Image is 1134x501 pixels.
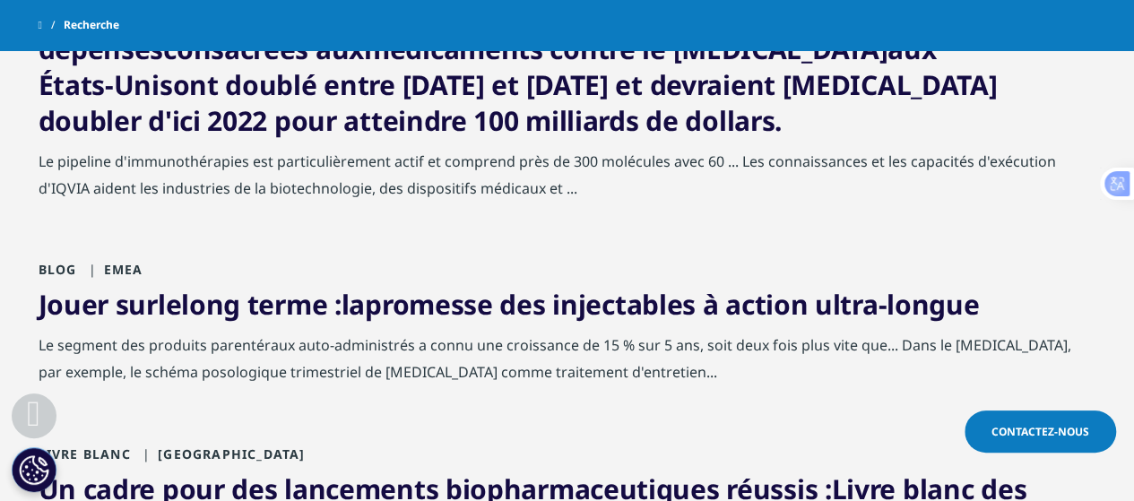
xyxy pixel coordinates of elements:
[158,286,181,323] font: le
[158,445,305,462] font: [GEOGRAPHIC_DATA]
[181,286,341,323] font: long terme :
[991,424,1089,439] font: Contactez-nous
[12,447,56,492] button: Paramètres des cookies
[39,445,131,462] font: Livre blanc
[965,410,1116,453] a: Contactez-nous
[39,286,980,323] a: Jouer surlelong terme :lapromesse des injectables à action ultra-longue
[64,17,119,32] font: Recherche
[365,286,979,323] font: promesse des injectables à action ultra-longue
[39,151,1056,198] font: Le pipeline d'immunothérapies est particulièrement actif et comprend près de 300 molécules avec 6...
[39,261,77,278] font: Blog
[39,286,158,323] font: Jouer sur
[342,286,365,323] font: la
[39,30,937,103] font: aux États-
[104,261,143,278] font: EMEA
[39,66,998,139] font: ont doublé entre [DATE] et [DATE] et devraient [MEDICAL_DATA] doubler d'ici 2022 pour atteindre 1...
[39,335,1071,382] font: Le segment des produits parentéraux auto-administrés a connu une croissance de 15 % sur 5 ans, so...
[114,66,173,103] font: Unis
